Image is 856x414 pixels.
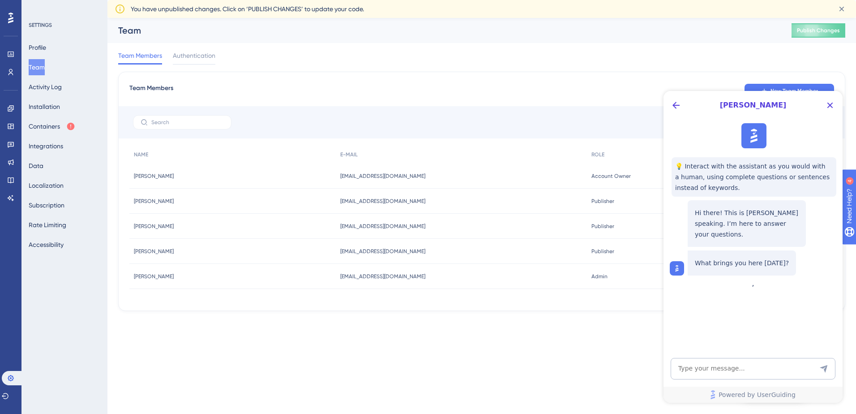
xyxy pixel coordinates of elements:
[118,50,162,61] span: Team Members
[591,273,608,280] span: Admin
[745,84,834,98] button: New Team Member
[591,248,614,255] span: Publisher
[134,151,148,158] span: NAME
[173,50,215,61] span: Authentication
[62,4,65,12] div: 4
[591,223,614,230] span: Publisher
[340,198,425,205] span: [EMAIL_ADDRESS][DOMAIN_NAME]
[770,87,818,95] span: New Team Member
[340,223,425,230] span: [EMAIL_ADDRESS][DOMAIN_NAME]
[134,223,174,230] span: [PERSON_NAME]
[134,248,174,255] span: [PERSON_NAME]
[340,273,425,280] span: [EMAIL_ADDRESS][DOMAIN_NAME]
[129,83,173,99] span: Team Members
[21,2,56,13] span: Need Help?
[340,248,425,255] span: [EMAIL_ADDRESS][DOMAIN_NAME]
[131,4,364,14] span: You have unpublished changes. Click on ‘PUBLISH CHANGES’ to update your code.
[591,151,604,158] span: ROLE
[340,151,358,158] span: E-MAIL
[134,273,174,280] span: [PERSON_NAME]
[340,172,425,180] span: [EMAIL_ADDRESS][DOMAIN_NAME]
[134,172,174,180] span: [PERSON_NAME]
[792,23,845,38] button: Publish Changes
[118,24,769,37] div: Team
[591,198,614,205] span: Publisher
[591,172,631,180] span: Account Owner
[151,119,224,125] input: Search
[134,198,174,205] span: [PERSON_NAME]
[663,91,843,403] iframe: UserGuiding AI Assistant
